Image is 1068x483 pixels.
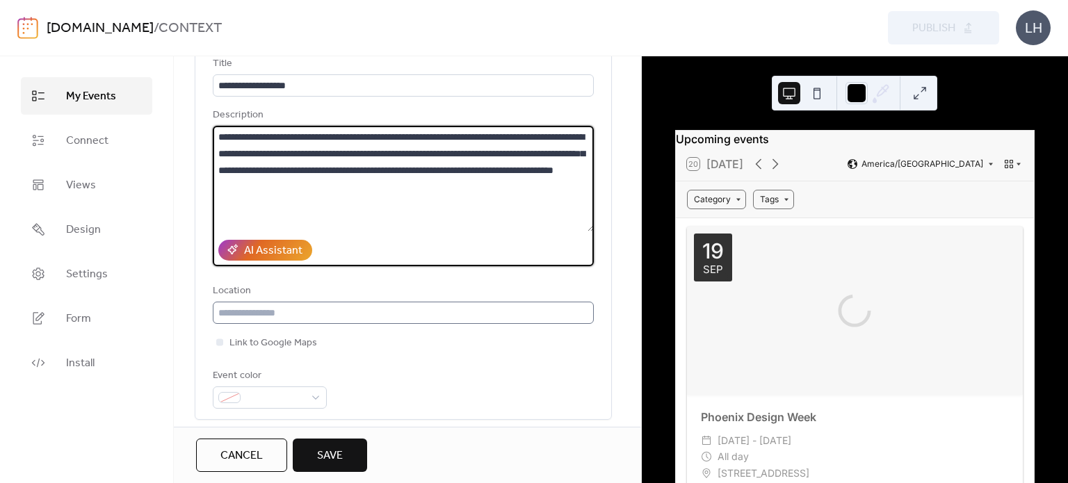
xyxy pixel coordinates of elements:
b: CONTEXT [159,15,222,42]
span: Settings [66,266,108,283]
img: logo [17,17,38,39]
span: Cancel [220,448,263,464]
div: ​ [701,465,712,482]
div: Title [213,56,591,72]
div: Description [213,107,591,124]
span: Views [66,177,96,194]
div: Sep [703,264,723,275]
button: Cancel [196,439,287,472]
div: ​ [701,432,712,449]
a: Phoenix Design Week [701,410,816,424]
a: Install [21,344,152,382]
div: Location [213,283,591,300]
span: My Events [66,88,116,105]
span: Connect [66,133,108,149]
a: Connect [21,122,152,159]
button: Save [293,439,367,472]
a: Settings [21,255,152,293]
div: ​ [701,448,712,465]
span: Form [66,311,91,327]
span: Install [66,355,95,372]
button: AI Assistant [218,240,312,261]
a: Form [21,300,152,337]
div: Upcoming events [676,131,1034,147]
a: My Events [21,77,152,115]
span: [STREET_ADDRESS] [718,465,809,482]
a: [DOMAIN_NAME] [47,15,154,42]
span: All day [718,448,749,465]
div: LH [1016,10,1051,45]
span: America/[GEOGRAPHIC_DATA] [861,160,983,168]
a: Views [21,166,152,204]
b: / [154,15,159,42]
span: Design [66,222,101,238]
span: [DATE] - [DATE] [718,432,791,449]
div: Event color [213,368,324,384]
span: Save [317,448,343,464]
span: Link to Google Maps [229,335,317,352]
div: 19 [702,240,724,261]
a: Design [21,211,152,248]
div: AI Assistant [244,243,302,259]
